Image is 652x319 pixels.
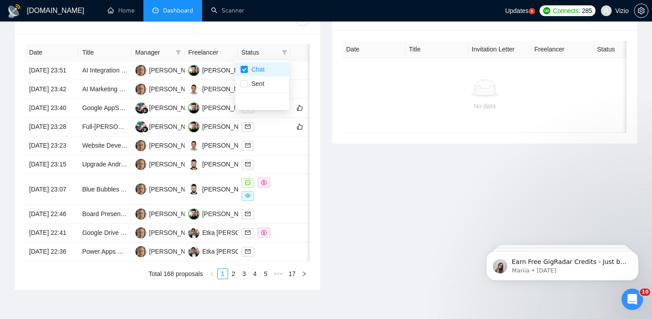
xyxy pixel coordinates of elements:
iframe: Intercom live chat [622,289,643,310]
td: Board Presentation [78,205,131,224]
img: upwork-logo.png [543,7,550,14]
li: 4 [250,268,260,279]
div: [PERSON_NAME] [202,122,254,132]
span: dollar [261,230,267,235]
a: homeHome [108,7,134,14]
img: BC [188,84,199,95]
span: eye [245,193,250,198]
a: Google AppSheet Expert for Dashboard Revamp and Front-End Development [82,104,298,111]
span: mail [245,162,250,167]
a: SK[PERSON_NAME] [135,229,201,236]
div: [PERSON_NAME] [149,122,201,132]
a: SK[PERSON_NAME] [135,85,201,92]
a: Google Drive & Slack Automation Using n8n [82,229,205,236]
li: Next 5 Pages [271,268,285,279]
div: [PERSON_NAME] [149,140,201,150]
a: OG[PERSON_NAME] [188,210,254,217]
a: MC[PERSON_NAME] [188,160,254,167]
a: Board Presentation [82,210,136,217]
div: [PERSON_NAME] [202,209,254,219]
a: SK[PERSON_NAME] [135,141,201,149]
a: MC[PERSON_NAME] [188,185,254,192]
a: OG[PERSON_NAME] [188,123,254,130]
img: SK [135,183,147,195]
span: Sent [248,80,264,87]
a: ESEtka [PERSON_NAME] [188,247,268,255]
a: setting [634,7,648,14]
div: [PERSON_NAME] [149,159,201,169]
a: Blue Bubbles App Configuration on Android [82,186,203,193]
button: like [294,121,305,132]
li: 1 [217,268,228,279]
img: SK [135,65,147,76]
img: SM [135,121,147,132]
td: Upgrade Android App to API 35 [78,155,131,174]
a: 3 [239,269,249,279]
span: mail [245,124,250,129]
th: Manager [132,44,185,61]
a: OG[PERSON_NAME] [188,66,254,73]
div: [PERSON_NAME] [202,103,254,113]
a: SK[PERSON_NAME] [135,210,201,217]
a: SM[PERSON_NAME] [135,104,201,111]
span: message [245,180,250,185]
a: 4 [250,269,260,279]
a: SK[PERSON_NAME] [135,185,201,192]
a: 5 [261,269,271,279]
a: ESEtka [PERSON_NAME] [188,229,268,236]
button: like [294,102,305,113]
a: 17 [286,269,298,279]
a: Full-[PERSON_NAME] on Rails – Graduation Gallery + Admin Panel + Podio & Zapier Integration [82,123,352,130]
div: [PERSON_NAME] [149,184,201,194]
div: [PERSON_NAME] [149,209,201,219]
span: 285 [582,6,592,16]
span: filter [176,50,181,55]
span: left [209,271,215,276]
a: Upgrade Android App to API 35 [82,161,169,168]
a: SM[PERSON_NAME] [135,123,201,130]
img: logo [7,4,22,18]
span: 10 [640,289,650,296]
div: [PERSON_NAME] [202,84,254,94]
li: Next Page [299,268,310,279]
th: Date [343,41,406,58]
img: SK [135,140,147,151]
span: right [302,271,307,276]
div: [PERSON_NAME] [149,84,201,94]
td: [DATE] 22:36 [26,242,78,261]
a: Power Apps Workflow Development for Healthcare Environment [82,248,260,255]
div: [PERSON_NAME] [202,140,254,150]
td: [DATE] 22:41 [26,224,78,242]
li: 2 [228,268,239,279]
td: [DATE] 23:07 [26,174,78,205]
img: SK [135,246,147,257]
td: [DATE] 23:40 [26,99,78,118]
td: [DATE] 22:46 [26,205,78,224]
a: searchScanner [211,7,244,14]
img: ES [188,227,199,238]
th: Freelancer [185,44,237,61]
div: [PERSON_NAME] [202,65,254,75]
li: Previous Page [207,268,217,279]
th: Invitation Letter [468,41,531,58]
th: Freelancer [531,41,594,58]
span: Dashboard [163,7,193,14]
iframe: Intercom notifications message [473,232,652,295]
a: 5 [529,8,535,14]
div: [PERSON_NAME] [149,228,201,238]
td: Website Developer Needed for Multiple Projects [78,136,131,155]
div: [PERSON_NAME] [149,247,201,256]
img: gigradar-bm.png [142,107,148,114]
a: Website Developer Needed for Multiple Projects [82,142,216,149]
img: ES [188,246,199,257]
li: 5 [260,268,271,279]
td: [DATE] 23:42 [26,80,78,99]
span: mail [245,230,250,235]
div: No data [350,101,620,111]
span: mail [245,143,250,148]
th: Title [406,41,468,58]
